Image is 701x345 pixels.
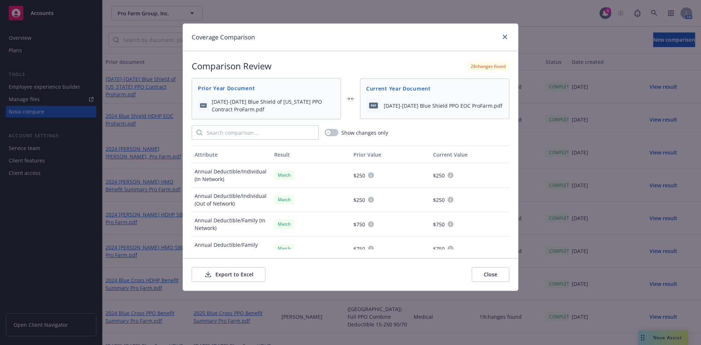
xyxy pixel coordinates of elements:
[341,129,388,137] span: Show changes only
[467,62,509,71] div: 28 changes found
[430,146,510,163] button: Current Value
[192,60,272,72] h2: Comparison Review
[353,245,365,253] span: $750
[192,146,271,163] button: Attribute
[366,85,503,92] span: Current Year Document
[274,244,294,253] div: Match
[353,196,365,204] span: $250
[353,151,427,158] div: Prior Value
[433,196,445,204] span: $250
[274,151,348,158] div: Result
[274,195,294,204] div: Match
[271,146,351,163] button: Result
[192,237,271,261] div: Annual Deductible/Family (Out of Network)
[192,267,265,282] button: Export to Excel
[472,267,509,282] button: Close
[433,151,507,158] div: Current Value
[195,151,268,158] div: Attribute
[274,170,294,180] div: Match
[202,126,318,139] input: Search comparison...
[192,32,255,42] h1: Coverage Comparison
[433,172,445,179] span: $250
[353,172,365,179] span: $250
[350,146,430,163] button: Prior Value
[433,245,445,253] span: $750
[196,130,202,135] svg: Search
[198,84,335,92] span: Prior Year Document
[212,98,335,113] span: [DATE]-[DATE] Blue Shield of [US_STATE] PPO Contract ProFarm.pdf
[384,102,502,110] span: [DATE]-[DATE] Blue Shield PPO EOC ProFarm.pdf
[433,221,445,228] span: $750
[192,188,271,212] div: Annual Deductible/Individual (Out of Network)
[192,212,271,237] div: Annual Deductible/Family (In Network)
[501,32,509,41] a: close
[274,219,294,229] div: Match
[353,221,365,228] span: $750
[192,163,271,188] div: Annual Deductible/Individual (In Network)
